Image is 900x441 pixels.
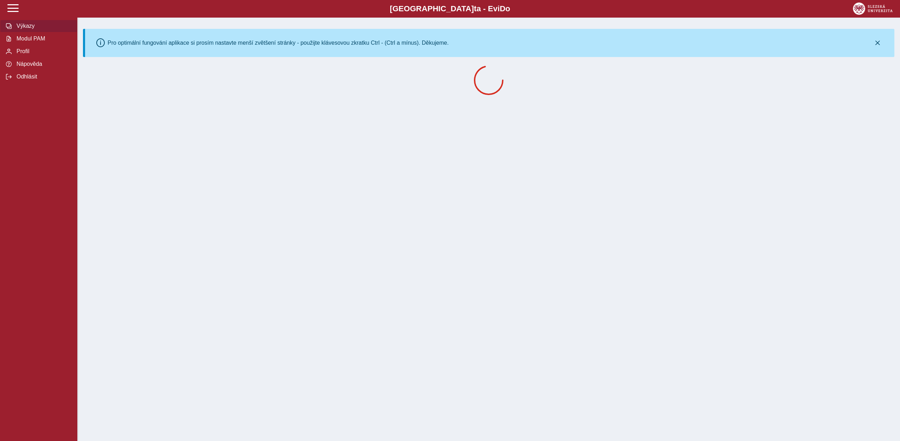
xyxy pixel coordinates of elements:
[14,48,71,55] span: Profil
[14,61,71,67] span: Nápověda
[474,4,476,13] span: t
[853,2,893,15] img: logo_web_su.png
[108,40,449,46] div: Pro optimální fungování aplikace si prosím nastavte menší zvětšení stránky - použijte klávesovou ...
[14,36,71,42] span: Modul PAM
[14,74,71,80] span: Odhlásit
[500,4,505,13] span: D
[21,4,879,13] b: [GEOGRAPHIC_DATA] a - Evi
[506,4,510,13] span: o
[14,23,71,29] span: Výkazy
